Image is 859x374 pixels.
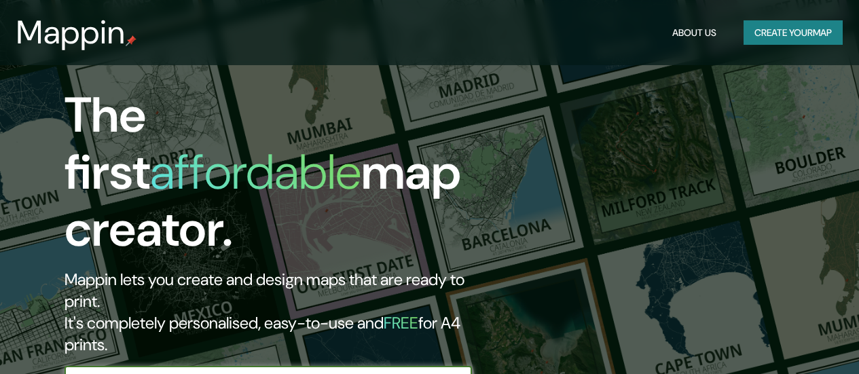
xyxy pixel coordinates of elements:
h5: FREE [384,312,418,333]
h1: affordable [150,141,361,204]
h1: The first map creator. [65,87,494,269]
button: Create yourmap [744,20,843,45]
h2: Mappin lets you create and design maps that are ready to print. It's completely personalised, eas... [65,269,494,356]
h3: Mappin [16,14,126,52]
button: About Us [667,20,722,45]
img: mappin-pin [126,35,136,46]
